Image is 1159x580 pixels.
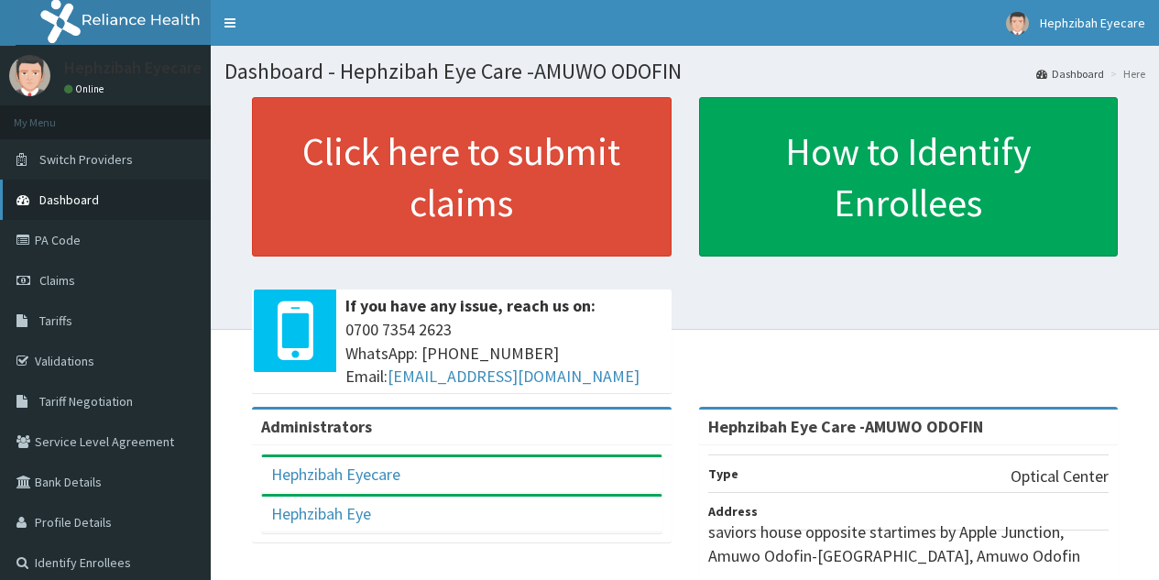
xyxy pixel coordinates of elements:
[708,465,738,482] b: Type
[699,97,1119,257] a: How to Identify Enrollees
[1106,66,1145,82] li: Here
[271,503,371,524] a: Hephzibah Eye
[388,366,640,387] a: [EMAIL_ADDRESS][DOMAIN_NAME]
[345,295,596,316] b: If you have any issue, reach us on:
[708,503,758,520] b: Address
[271,464,400,485] a: Hephzibah Eyecare
[708,416,983,437] strong: Hephzibah Eye Care -AMUWO ODOFIN
[9,55,50,96] img: User Image
[224,60,1145,83] h1: Dashboard - Hephzibah Eye Care -AMUWO ODOFIN
[64,60,202,76] p: Hephzibah Eyecare
[39,272,75,289] span: Claims
[1036,66,1104,82] a: Dashboard
[1006,12,1029,35] img: User Image
[39,312,72,329] span: Tariffs
[708,520,1110,567] p: saviors house opposite startimes by Apple Junction, Amuwo Odofin-[GEOGRAPHIC_DATA], Amuwo Odofin
[1040,15,1145,31] span: Hephzibah Eyecare
[261,416,372,437] b: Administrators
[345,318,662,388] span: 0700 7354 2623 WhatsApp: [PHONE_NUMBER] Email:
[252,97,672,257] a: Click here to submit claims
[1011,465,1109,488] p: Optical Center
[64,82,108,95] a: Online
[39,393,133,410] span: Tariff Negotiation
[39,151,133,168] span: Switch Providers
[39,192,99,208] span: Dashboard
